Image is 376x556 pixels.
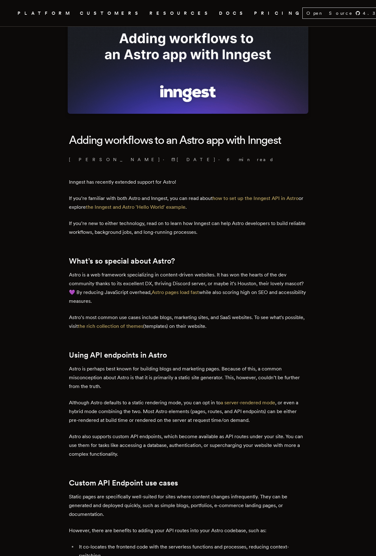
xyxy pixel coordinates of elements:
[306,10,353,16] span: Open Source
[69,194,307,212] p: If you’re familiar with both Astro and Inngest, you can read about or explore .
[69,270,307,306] p: Astro is a web framework specializing in content-driven websites. It has won the hearts of the de...
[69,129,307,151] h1: Adding workflows to an Astro app with Inngest
[78,323,143,329] a: the rich collection of themes
[86,204,185,210] a: the Inngest and Astro 'Hello World' example
[69,178,307,186] p: Inngest has recently extended support for Astro!
[69,257,307,265] h2: What’s so special about Astro?
[69,313,307,331] p: Astro’s most common use cases include blogs, marketing sites, and SaaS websites. To see what's po...
[254,9,302,17] a: PRICING
[69,219,307,237] p: If you’re new to either technology, read on to learn how Inngest can help Astro developers to bui...
[69,432,307,459] p: Astro also supports custom API endpoints, which become available as API routes under your site. Y...
[69,156,307,163] p: · ·
[152,289,199,295] a: Astro pages load fast
[80,9,142,17] a: CUSTOMERS
[69,365,307,391] p: Astro is perhaps best known for building blogs and marketing pages. Because of this, a common mis...
[69,398,307,425] p: Although Astro defaults to a static rendering mode, you can opt in to , or even a hybrid mode com...
[69,479,307,487] h2: Custom API Endpoint use cases
[18,9,72,17] button: PLATFORM
[69,492,307,519] p: Static pages are specifically well-suited for sites where content changes infrequently. They can ...
[69,351,307,359] h2: Using API endpoints in Astro
[171,156,216,163] span: [DATE]
[212,195,299,201] a: how to set up the Inngest API in Astro
[221,400,275,406] a: a server-rendered mode
[69,156,160,163] a: [PERSON_NAME]
[227,156,274,163] span: 6 min read
[69,526,307,535] p: However, there are benefits to adding your API routes into your Astro codebase, such as:
[149,9,211,17] button: RESOURCES
[219,9,247,17] a: DOCS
